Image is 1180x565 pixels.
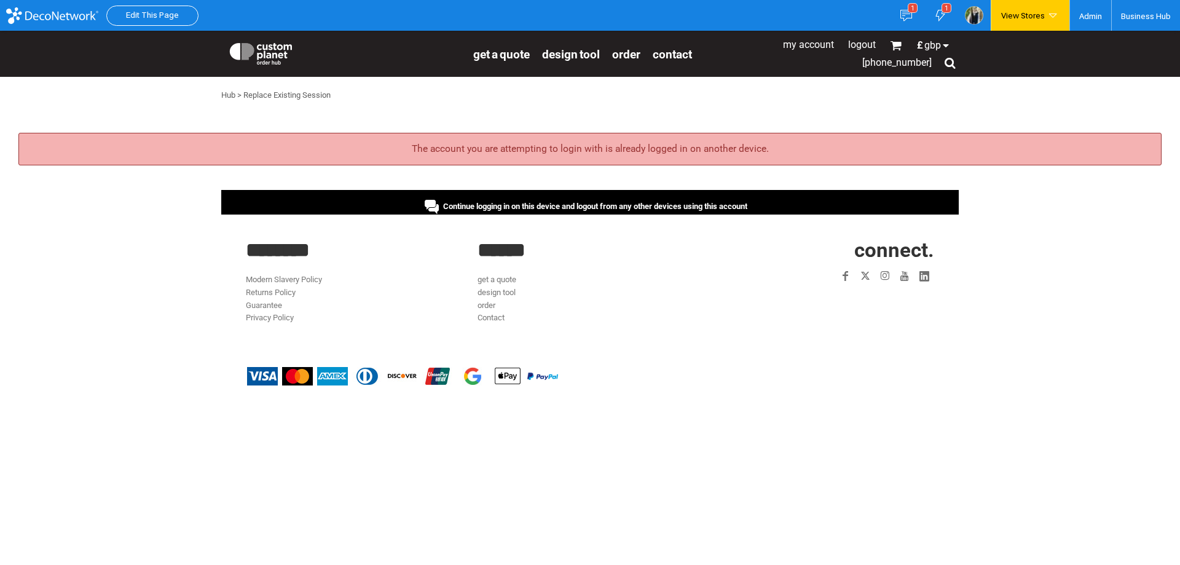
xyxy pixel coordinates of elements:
[237,89,242,102] div: >
[542,47,600,61] a: design tool
[478,275,516,284] a: get a quote
[492,367,523,385] img: Apple Pay
[221,34,467,71] a: Custom Planet
[478,288,516,297] a: design tool
[917,41,924,50] span: £
[422,367,453,385] img: China UnionPay
[478,313,505,322] a: Contact
[243,89,331,102] div: Replace Existing Session
[848,39,876,50] a: Logout
[227,40,294,65] img: Custom Planet
[443,202,747,211] span: Continue logging in on this device and logout from any other devices using this account
[457,367,488,385] img: Google Pay
[246,275,322,284] a: Modern Slavery Policy
[221,90,235,100] a: Hub
[246,301,282,310] a: Guarantee
[765,293,934,308] iframe: Customer reviews powered by Trustpilot
[710,240,934,260] h2: CONNECT.
[527,373,558,380] img: PayPal
[612,47,640,61] a: order
[18,133,1162,165] div: The account you are attempting to login with is already logged in on another device.
[126,10,179,20] a: Edit This Page
[942,3,951,13] div: 1
[317,367,348,385] img: American Express
[387,367,418,385] img: Discover
[282,367,313,385] img: Mastercard
[924,41,941,50] span: GBP
[478,301,495,310] a: order
[352,367,383,385] img: Diners Club
[783,39,834,50] a: My Account
[862,57,932,68] span: [PHONE_NUMBER]
[246,288,296,297] a: Returns Policy
[653,47,692,61] a: Contact
[247,367,278,385] img: Visa
[246,313,294,322] a: Privacy Policy
[908,3,918,13] div: 1
[473,47,530,61] a: get a quote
